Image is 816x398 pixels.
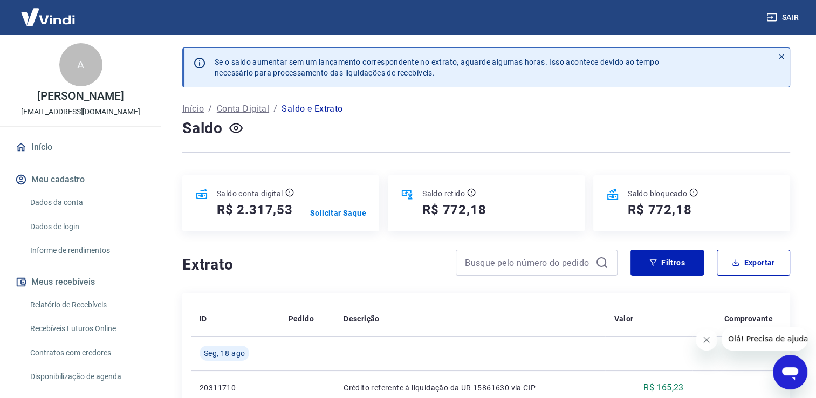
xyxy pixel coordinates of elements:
button: Sair [764,8,803,28]
p: 20311710 [200,382,271,393]
iframe: Botão para abrir a janela de mensagens [773,355,807,389]
p: [EMAIL_ADDRESS][DOMAIN_NAME] [21,106,140,118]
p: Crédito referente à liquidação da UR 15861630 via CIP [344,382,596,393]
span: Olá! Precisa de ajuda? [6,8,91,16]
a: Dados da conta [26,191,148,214]
a: Início [13,135,148,159]
p: Comprovante [724,313,773,324]
iframe: Fechar mensagem [696,329,717,351]
p: Saldo conta digital [217,188,283,199]
button: Exportar [717,250,790,276]
p: / [208,102,212,115]
a: Início [182,102,204,115]
p: Descrição [344,313,380,324]
p: Pedido [289,313,314,324]
a: Recebíveis Futuros Online [26,318,148,340]
img: Vindi [13,1,83,33]
a: Dados de login [26,216,148,238]
a: Solicitar Saque [310,208,366,218]
p: Saldo retido [422,188,465,199]
p: R$ 165,23 [643,381,684,394]
p: Se o saldo aumentar sem um lançamento correspondente no extrato, aguarde algumas horas. Isso acon... [215,57,659,78]
button: Filtros [630,250,704,276]
h4: Saldo [182,118,223,139]
h5: R$ 2.317,53 [217,201,293,218]
p: ID [200,313,207,324]
a: Informe de rendimentos [26,239,148,262]
iframe: Mensagem da empresa [722,327,807,351]
button: Meu cadastro [13,168,148,191]
h4: Extrato [182,254,443,276]
p: [PERSON_NAME] [37,91,124,102]
span: Seg, 18 ago [204,348,245,359]
p: Valor [614,313,633,324]
a: Contratos com credores [26,342,148,364]
button: Meus recebíveis [13,270,148,294]
p: Saldo e Extrato [282,102,342,115]
p: Saldo bloqueado [628,188,687,199]
h5: R$ 772,18 [628,201,691,218]
p: / [273,102,277,115]
input: Busque pelo número do pedido [465,255,591,271]
div: A [59,43,102,86]
a: Relatório de Recebíveis [26,294,148,316]
h5: R$ 772,18 [422,201,486,218]
a: Conta Digital [217,102,269,115]
a: Disponibilização de agenda [26,366,148,388]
